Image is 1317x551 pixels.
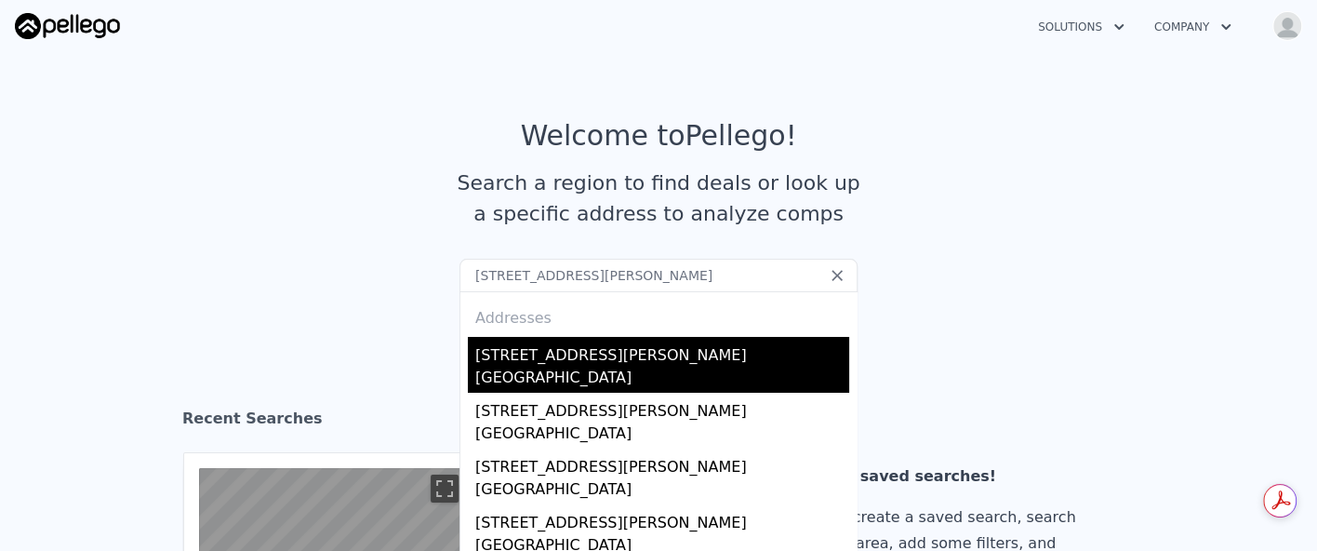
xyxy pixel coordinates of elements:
div: [STREET_ADDRESS][PERSON_NAME] [475,449,849,478]
button: Solutions [1023,10,1139,44]
div: Search a region to find deals or look up a specific address to analyze comps [450,168,867,229]
div: Welcome to Pellego ! [521,119,797,153]
div: Recent Searches [182,393,1135,452]
div: Addresses [468,292,849,337]
div: [GEOGRAPHIC_DATA] [475,367,849,393]
div: No saved searches! [832,464,1100,490]
div: [STREET_ADDRESS][PERSON_NAME] [475,337,849,367]
div: [GEOGRAPHIC_DATA] [475,423,849,449]
div: [STREET_ADDRESS][PERSON_NAME] [475,504,849,534]
button: Company [1139,10,1246,44]
div: [GEOGRAPHIC_DATA] [475,478,849,504]
div: [STREET_ADDRESS][PERSON_NAME] [475,393,849,423]
button: Toggle fullscreen view [431,475,459,503]
img: Pellego [15,13,120,39]
input: Search an address or region... [459,259,858,292]
img: avatar [1272,11,1302,41]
